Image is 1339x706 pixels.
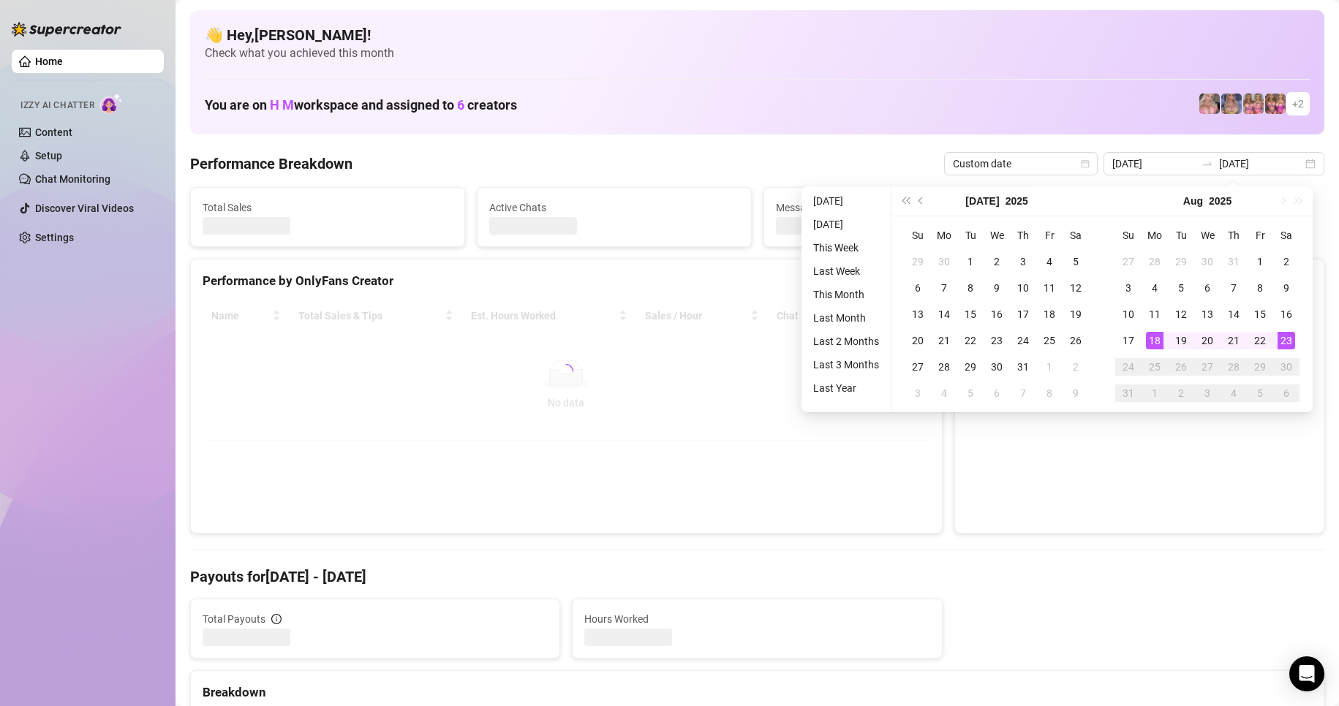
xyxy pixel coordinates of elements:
[100,93,123,114] img: AI Chatter
[203,200,453,216] span: Total Sales
[967,271,1312,291] div: Sales by OnlyFans Creator
[35,202,134,214] a: Discover Viral Videos
[12,22,121,37] img: logo-BBDzfeDw.svg
[489,200,739,216] span: Active Chats
[1202,158,1213,170] span: to
[20,99,94,113] span: Izzy AI Chatter
[203,683,1312,702] div: Breakdown
[35,150,62,162] a: Setup
[35,126,72,138] a: Content
[1081,159,1090,168] span: calendar
[190,153,352,174] h4: Performance Breakdown
[203,611,265,627] span: Total Payouts
[203,271,930,291] div: Performance by OnlyFans Creator
[1219,156,1302,172] input: End date
[35,173,110,185] a: Chat Monitoring
[1112,156,1196,172] input: Start date
[457,97,464,113] span: 6
[1202,158,1213,170] span: swap-right
[35,56,63,67] a: Home
[271,614,282,624] span: info-circle
[1199,94,1220,114] img: lilybigboobvip
[776,200,1026,216] span: Messages Sent
[558,363,574,379] span: loading
[270,97,294,113] span: H M
[584,611,929,627] span: Hours Worked
[35,232,74,243] a: Settings
[1292,96,1304,112] span: + 2
[1243,94,1264,114] img: hotmomsvip
[953,153,1089,175] span: Custom date
[205,97,517,113] h1: You are on workspace and assigned to creators
[205,25,1310,45] h4: 👋 Hey, [PERSON_NAME] !
[205,45,1310,61] span: Check what you achieved this month
[190,566,1324,587] h4: Payouts for [DATE] - [DATE]
[1221,94,1242,114] img: lilybigboobs
[1289,656,1324,691] div: Open Intercom Messenger
[1265,94,1286,114] img: hotmomlove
